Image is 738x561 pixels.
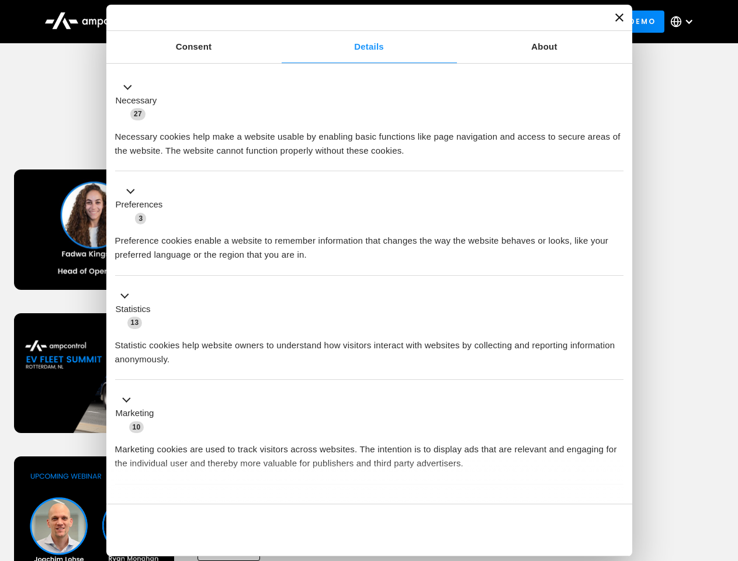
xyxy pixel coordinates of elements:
div: Marketing cookies are used to track visitors across websites. The intention is to display ads tha... [115,434,623,470]
a: Details [282,31,457,63]
h1: Upcoming Webinars [14,118,725,146]
button: Necessary (27) [115,80,164,121]
div: Preference cookies enable a website to remember information that changes the way the website beha... [115,225,623,262]
button: Close banner [615,13,623,22]
span: 3 [135,213,146,224]
label: Marketing [116,407,154,420]
a: About [457,31,632,63]
button: Okay [455,513,623,547]
button: Preferences (3) [115,185,170,226]
label: Necessary [116,94,157,108]
span: 13 [127,317,143,328]
label: Statistics [116,303,151,316]
span: 2 [193,499,204,511]
button: Unclassified (2) [115,497,211,512]
button: Statistics (13) [115,289,158,330]
span: 27 [130,108,145,120]
div: Statistic cookies help website owners to understand how visitors interact with websites by collec... [115,330,623,366]
div: Necessary cookies help make a website usable by enabling basic functions like page navigation and... [115,121,623,158]
label: Preferences [116,198,163,212]
button: Marketing (10) [115,393,161,434]
span: 10 [129,421,144,433]
a: Consent [106,31,282,63]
